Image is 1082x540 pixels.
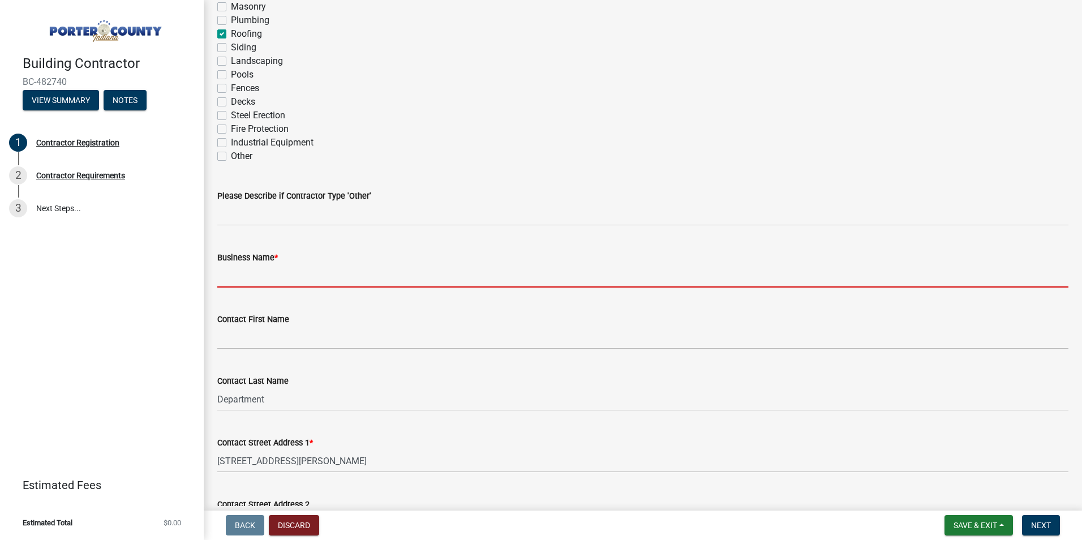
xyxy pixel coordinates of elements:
label: Plumbing [231,14,269,27]
label: Other [231,149,252,163]
h4: Building Contractor [23,55,195,72]
label: Fire Protection [231,122,289,136]
wm-modal-confirm: Summary [23,96,99,105]
span: $0.00 [164,519,181,526]
label: Contact First Name [217,316,289,324]
span: BC-482740 [23,76,181,87]
span: Estimated Total [23,519,72,526]
wm-modal-confirm: Notes [104,96,147,105]
span: Save & Exit [954,521,997,530]
label: Landscaping [231,54,283,68]
div: Contractor Requirements [36,172,125,179]
a: Estimated Fees [9,474,186,496]
span: Back [235,521,255,530]
label: Roofing [231,27,262,41]
img: Porter County, Indiana [23,12,186,44]
label: Contact Last Name [217,378,289,385]
div: 2 [9,166,27,185]
label: Please Describe if Contractor Type 'Other' [217,192,371,200]
span: Next [1031,521,1051,530]
label: Fences [231,82,259,95]
label: Pools [231,68,254,82]
button: Next [1022,515,1060,535]
button: Notes [104,90,147,110]
label: Siding [231,41,256,54]
div: 3 [9,199,27,217]
div: Contractor Registration [36,139,119,147]
label: Decks [231,95,255,109]
label: Steel Erection [231,109,285,122]
button: Discard [269,515,319,535]
label: Contact Street Address 2 [217,501,310,509]
label: Contact Street Address 1 [217,439,313,447]
button: Save & Exit [944,515,1013,535]
label: Business Name [217,254,278,262]
button: Back [226,515,264,535]
div: 1 [9,134,27,152]
label: Industrial Equipment [231,136,314,149]
button: View Summary [23,90,99,110]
